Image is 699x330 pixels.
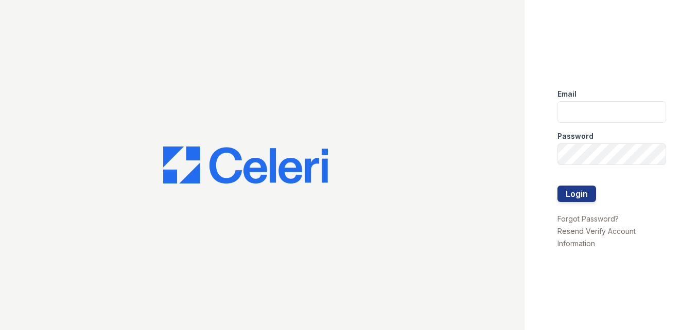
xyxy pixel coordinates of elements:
label: Email [557,89,576,99]
a: Forgot Password? [557,214,619,223]
button: Login [557,186,596,202]
label: Password [557,131,593,141]
a: Resend Verify Account Information [557,227,636,248]
img: CE_Logo_Blue-a8612792a0a2168367f1c8372b55b34899dd931a85d93a1a3d3e32e68fde9ad4.png [163,146,328,184]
